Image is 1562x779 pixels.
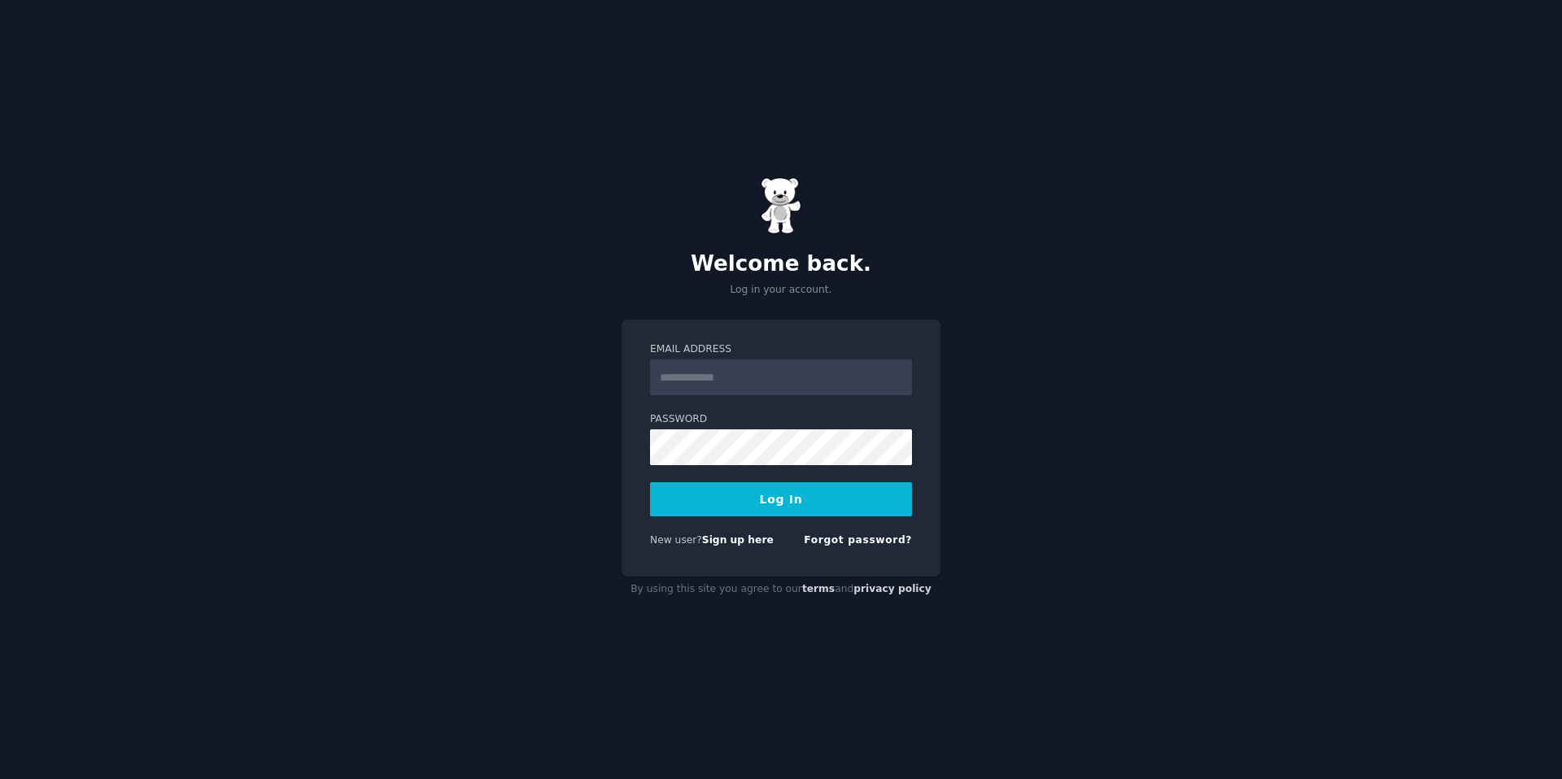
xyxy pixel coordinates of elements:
img: Gummy Bear [761,177,801,234]
a: Forgot password? [804,534,912,546]
p: Log in your account. [622,283,940,298]
h2: Welcome back. [622,251,940,277]
a: Sign up here [702,534,774,546]
button: Log In [650,482,912,516]
span: New user? [650,534,702,546]
a: privacy policy [853,583,932,594]
label: Email Address [650,342,912,357]
label: Password [650,412,912,427]
a: terms [802,583,835,594]
div: By using this site you agree to our and [622,577,940,603]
